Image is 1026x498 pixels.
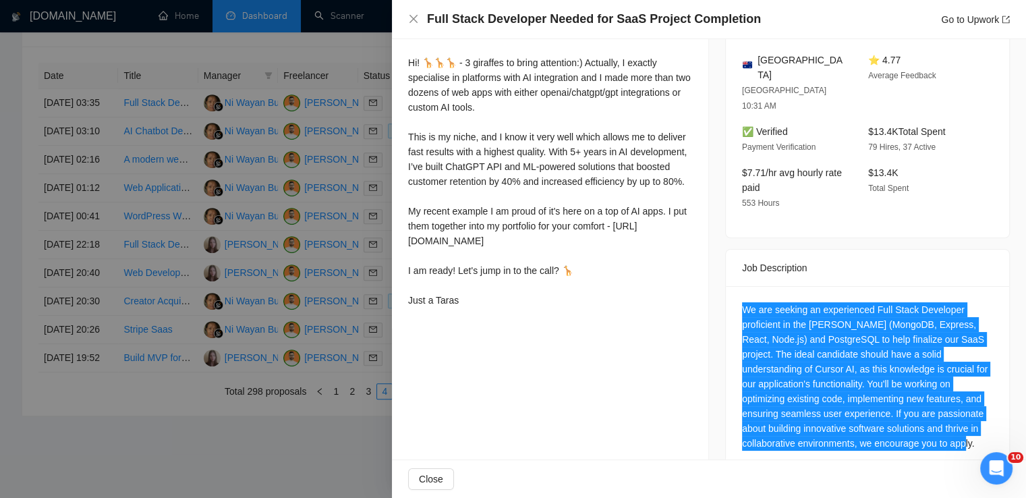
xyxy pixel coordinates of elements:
[419,472,443,487] span: Close
[742,167,842,193] span: $7.71/hr avg hourly rate paid
[980,452,1013,485] iframe: Intercom live chat
[743,60,752,70] img: 🇦🇺
[868,71,936,80] span: Average Feedback
[868,55,901,65] span: ⭐ 4.77
[742,142,816,152] span: Payment Verification
[742,126,788,137] span: ✅ Verified
[868,167,898,178] span: $13.4K
[868,184,909,193] span: Total Spent
[427,11,761,28] h4: Full Stack Developer Needed for SaaS Project Completion
[1008,452,1023,463] span: 10
[868,142,936,152] span: 79 Hires, 37 Active
[408,13,419,25] button: Close
[742,302,993,451] div: We are seeking an experienced Full Stack Developer proficient in the [PERSON_NAME] (MongoDB, Expr...
[408,468,454,490] button: Close
[742,250,993,286] div: Job Description
[758,53,847,82] span: [GEOGRAPHIC_DATA]
[742,86,826,111] span: [GEOGRAPHIC_DATA] 10:31 AM
[1002,16,1010,24] span: export
[941,14,1010,25] a: Go to Upworkexport
[742,198,779,208] span: 553 Hours
[868,126,945,137] span: $13.4K Total Spent
[408,55,692,308] div: Hi! 🦒🦒🦒 - 3 giraffes to bring attention:) Actually, I exactly specialise in platforms with AI int...
[408,13,419,24] span: close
